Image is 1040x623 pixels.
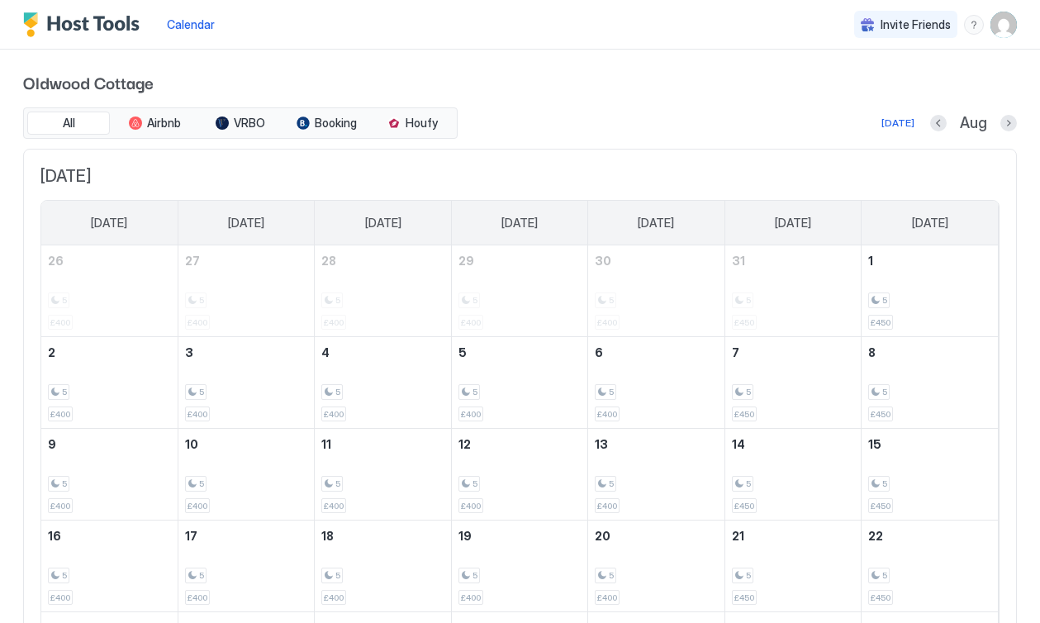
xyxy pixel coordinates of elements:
span: £400 [50,592,70,603]
span: £400 [50,409,70,420]
a: August 11, 2026 [315,429,450,459]
td: August 1, 2026 [862,245,998,337]
span: 5 [746,387,751,397]
button: Houfy [371,112,454,135]
span: 5 [473,387,477,397]
td: August 2, 2026 [41,337,178,429]
span: Calendar [167,17,215,31]
span: 26 [48,254,64,268]
td: August 19, 2026 [451,521,587,612]
span: [DATE] [775,216,811,231]
td: August 10, 2026 [178,429,314,521]
button: Booking [285,112,368,135]
span: [DATE] [228,216,264,231]
span: 12 [458,437,471,451]
td: August 15, 2026 [862,429,998,521]
span: VRBO [234,116,265,131]
span: 5 [199,570,204,581]
td: July 30, 2026 [588,245,724,337]
span: 5 [746,478,751,489]
span: 5 [335,570,340,581]
span: 5 [746,570,751,581]
span: Houfy [406,116,438,131]
span: 5 [62,387,67,397]
a: August 7, 2026 [725,337,861,368]
span: £400 [188,409,207,420]
span: 5 [458,345,467,359]
span: 3 [185,345,193,359]
a: August 17, 2026 [178,521,314,551]
span: 22 [868,529,883,543]
span: 29 [458,254,474,268]
a: August 16, 2026 [41,521,178,551]
span: £400 [324,409,344,420]
span: £400 [597,592,617,603]
div: [DATE] [881,116,914,131]
span: 4 [321,345,330,359]
a: August 8, 2026 [862,337,998,368]
span: [DATE] [40,166,1000,187]
a: August 21, 2026 [725,521,861,551]
a: August 15, 2026 [862,429,998,459]
td: August 18, 2026 [315,521,451,612]
td: July 31, 2026 [724,245,861,337]
td: August 14, 2026 [724,429,861,521]
span: £400 [461,409,481,420]
a: Host Tools Logo [23,12,147,37]
a: August 6, 2026 [588,337,724,368]
span: 10 [185,437,198,451]
a: July 27, 2026 [178,245,314,276]
button: [DATE] [879,113,917,133]
a: August 20, 2026 [588,521,724,551]
a: August 12, 2026 [452,429,587,459]
span: 17 [185,529,197,543]
a: August 10, 2026 [178,429,314,459]
a: July 28, 2026 [315,245,450,276]
a: August 5, 2026 [452,337,587,368]
td: August 13, 2026 [588,429,724,521]
span: 19 [458,529,472,543]
td: August 20, 2026 [588,521,724,612]
a: Tuesday [349,201,418,245]
a: Friday [758,201,828,245]
td: July 29, 2026 [451,245,587,337]
span: 8 [868,345,876,359]
span: 5 [199,387,204,397]
span: 27 [185,254,200,268]
a: August 2, 2026 [41,337,178,368]
div: menu [964,15,984,35]
span: £450 [871,592,890,603]
span: Invite Friends [881,17,951,32]
span: 28 [321,254,336,268]
td: August 21, 2026 [724,521,861,612]
span: 5 [882,387,887,397]
button: VRBO [199,112,282,135]
td: July 27, 2026 [178,245,314,337]
span: 2 [48,345,55,359]
a: July 29, 2026 [452,245,587,276]
span: 5 [62,478,67,489]
button: Airbnb [113,112,196,135]
td: August 6, 2026 [588,337,724,429]
td: July 26, 2026 [41,245,178,337]
span: 6 [595,345,603,359]
td: August 4, 2026 [315,337,451,429]
a: August 13, 2026 [588,429,724,459]
span: £400 [188,501,207,511]
td: August 17, 2026 [178,521,314,612]
span: £400 [188,592,207,603]
span: £450 [871,409,890,420]
span: 5 [882,478,887,489]
span: 21 [732,529,744,543]
span: 9 [48,437,56,451]
button: Previous month [930,115,947,131]
span: 11 [321,437,331,451]
span: 5 [473,478,477,489]
span: £450 [734,592,754,603]
a: Sunday [74,201,144,245]
span: [DATE] [912,216,948,231]
span: 13 [595,437,608,451]
a: August 22, 2026 [862,521,998,551]
span: 5 [473,570,477,581]
span: Oldwood Cottage [23,69,1017,94]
